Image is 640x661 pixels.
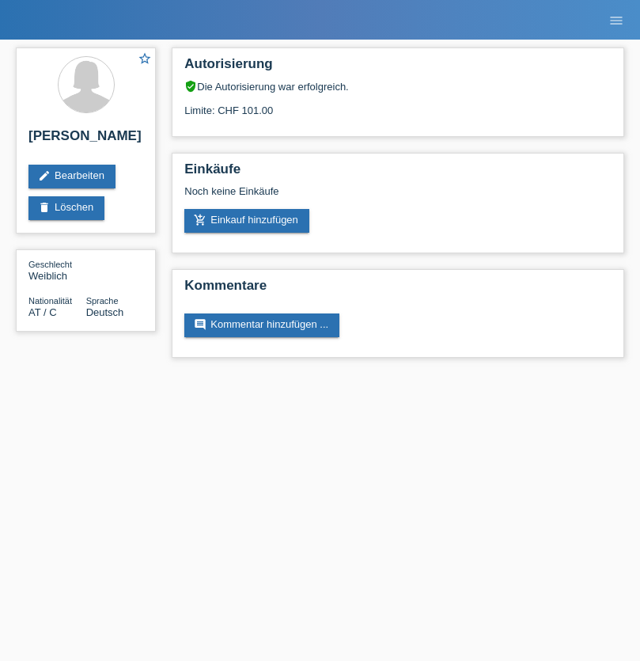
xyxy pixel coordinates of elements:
div: Limite: CHF 101.00 [184,93,612,116]
i: comment [194,318,206,331]
h2: Kommentare [184,278,612,302]
i: menu [608,13,624,28]
span: Sprache [86,296,119,306]
span: Nationalität [28,296,72,306]
a: star_border [138,51,152,68]
div: Noch keine Einkäufe [184,185,612,209]
i: star_border [138,51,152,66]
i: add_shopping_cart [194,214,206,226]
span: Geschlecht [28,260,72,269]
span: Österreich / C / 05.02.2021 [28,306,57,318]
i: edit [38,169,51,182]
div: Weiblich [28,258,86,282]
a: editBearbeiten [28,165,116,188]
a: deleteLöschen [28,196,104,220]
h2: Einkäufe [184,161,612,185]
a: menu [600,15,632,25]
i: verified_user [184,80,197,93]
h2: Autorisierung [184,56,612,80]
h2: [PERSON_NAME] [28,128,143,152]
span: Deutsch [86,306,124,318]
a: commentKommentar hinzufügen ... [184,313,339,337]
div: Die Autorisierung war erfolgreich. [184,80,612,93]
a: add_shopping_cartEinkauf hinzufügen [184,209,309,233]
i: delete [38,201,51,214]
